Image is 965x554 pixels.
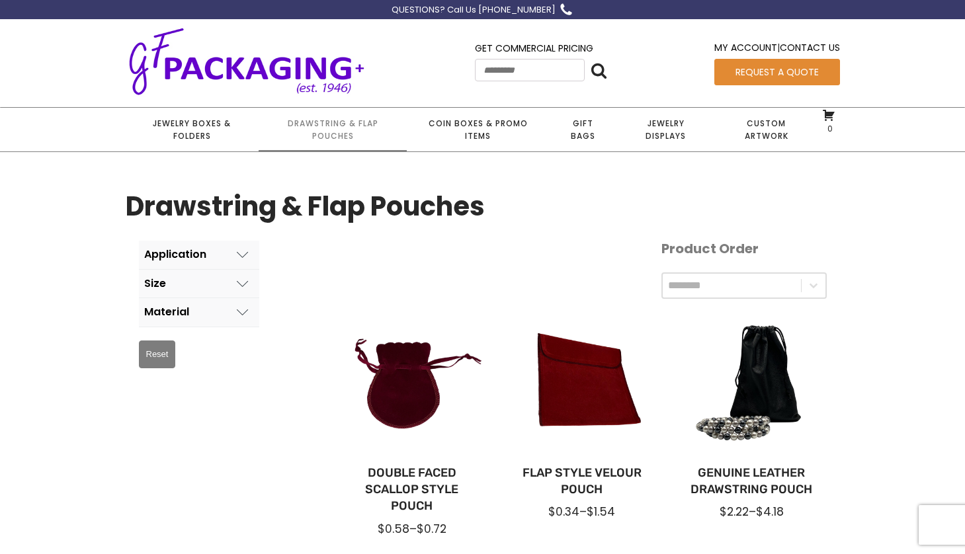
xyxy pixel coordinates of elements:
[139,241,259,269] button: Application
[617,108,715,151] a: Jewelry Displays
[756,504,784,520] span: $4.18
[688,465,816,498] a: Genuine Leather Drawstring Pouch
[144,278,166,290] div: Size
[715,108,818,151] a: Custom Artwork
[378,521,409,537] span: $0.58
[587,504,615,520] span: $1.54
[259,108,407,151] a: Drawstring & Flap Pouches
[417,521,446,537] span: $0.72
[144,249,206,260] div: Application
[392,3,556,17] div: QUESTIONS? Call Us [PHONE_NUMBER]
[349,521,476,537] div: –
[139,298,259,327] button: Material
[518,465,646,498] a: Flap Style Velour Pouch
[349,465,476,515] a: Double Faced Scallop Style Pouch
[126,25,368,97] img: GF Packaging + - Established 1946
[548,504,579,520] span: $0.34
[407,108,548,151] a: Coin Boxes & Promo Items
[126,185,485,227] h1: Drawstring & Flap Pouches
[714,41,777,54] a: My Account
[144,306,189,318] div: Material
[126,108,259,151] a: Jewelry Boxes & Folders
[720,504,749,520] span: $2.22
[822,108,835,134] a: 0
[714,59,840,85] a: Request a Quote
[549,108,617,151] a: Gift Bags
[518,504,646,520] div: –
[475,42,593,55] a: Get Commercial Pricing
[714,40,840,58] div: |
[824,123,833,134] span: 0
[139,270,259,298] button: Size
[688,504,816,520] div: –
[780,41,840,54] a: Contact Us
